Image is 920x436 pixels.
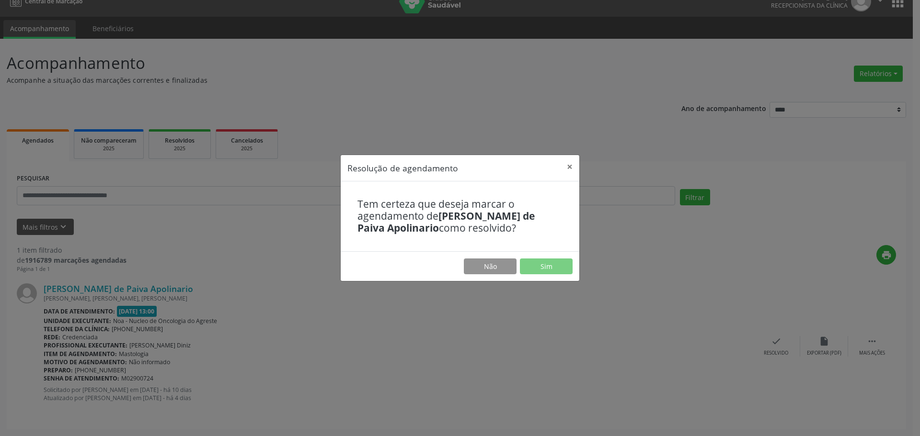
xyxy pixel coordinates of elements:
[347,162,458,174] h5: Resolução de agendamento
[357,209,535,235] b: [PERSON_NAME] de Paiva Apolinario
[464,258,517,275] button: Não
[560,155,579,179] button: Close
[520,258,573,275] button: Sim
[357,198,563,235] h4: Tem certeza que deseja marcar o agendamento de como resolvido?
